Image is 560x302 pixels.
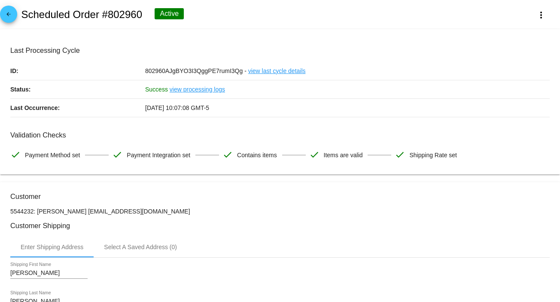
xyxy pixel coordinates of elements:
mat-icon: check [222,149,233,160]
mat-icon: more_vert [536,10,546,20]
h3: Customer [10,192,550,201]
mat-icon: check [395,149,405,160]
p: 5544232: [PERSON_NAME] [EMAIL_ADDRESS][DOMAIN_NAME] [10,208,550,215]
mat-icon: check [10,149,21,160]
span: Payment Integration set [127,146,190,164]
div: Enter Shipping Address [21,244,83,250]
div: Select A Saved Address (0) [104,244,177,250]
h3: Customer Shipping [10,222,550,230]
h2: Scheduled Order #802960 [21,9,142,21]
input: Shipping First Name [10,270,88,277]
a: view last cycle details [248,62,306,80]
a: view processing logs [170,80,225,98]
span: 802960AJgBYO3I3QggPE7rumI3Qg - [145,67,247,74]
div: Active [155,8,184,19]
p: ID: [10,62,145,80]
span: Contains items [237,146,277,164]
h3: Validation Checks [10,131,550,139]
mat-icon: check [112,149,122,160]
span: Shipping Rate set [409,146,457,164]
mat-icon: check [309,149,320,160]
span: [DATE] 10:07:08 GMT-5 [145,104,209,111]
h3: Last Processing Cycle [10,46,550,55]
p: Status: [10,80,145,98]
span: Payment Method set [25,146,80,164]
span: Items are valid [324,146,363,164]
p: Last Occurrence: [10,99,145,117]
span: Success [145,86,168,93]
mat-icon: arrow_back [3,11,14,21]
